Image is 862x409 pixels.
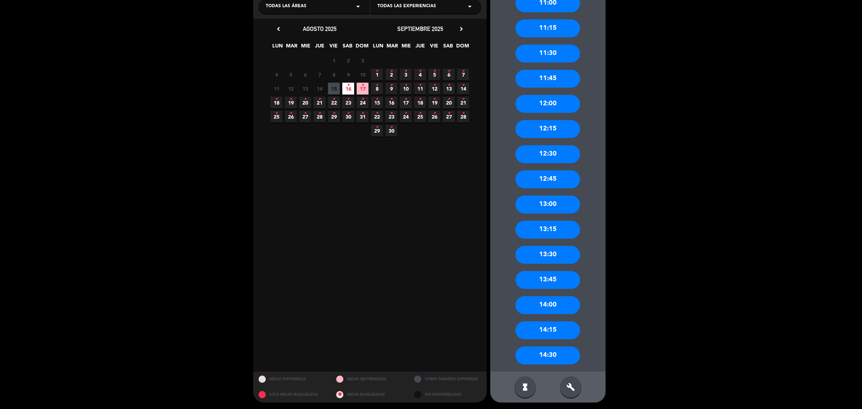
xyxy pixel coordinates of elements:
i: chevron_right [458,25,465,33]
span: 17 [400,97,412,109]
i: • [347,79,349,91]
i: • [462,107,464,119]
span: 29 [371,125,383,137]
div: 11:15 [515,19,580,37]
span: 27 [443,111,455,123]
div: 14:15 [515,321,580,339]
i: • [462,93,464,105]
div: SOLO MESAS BLOQUEADAS [253,387,331,403]
i: • [404,79,407,91]
i: • [433,79,436,91]
span: 25 [270,111,282,123]
span: DOM [456,42,468,54]
i: • [390,107,393,119]
i: • [376,79,378,91]
span: 26 [428,111,440,123]
span: JUE [314,42,325,54]
i: • [361,107,364,119]
span: 25 [414,111,426,123]
i: • [376,93,378,105]
i: • [448,93,450,105]
i: • [376,121,378,133]
span: 18 [414,97,426,109]
span: 11 [270,83,282,95]
i: • [304,93,306,105]
i: chevron_left [275,25,282,33]
span: 27 [299,111,311,123]
i: • [390,79,393,91]
span: 30 [385,125,397,137]
i: • [433,93,436,105]
div: MESAS BLOQUEADAS [331,387,409,403]
i: • [448,79,450,91]
span: 10 [400,83,412,95]
i: • [304,107,306,119]
span: MAR [386,42,398,54]
div: 12:00 [515,95,580,113]
i: • [376,65,378,77]
span: agosto 2025 [303,25,337,32]
span: 13 [443,83,455,95]
div: 14:00 [515,296,580,314]
span: MAR [286,42,297,54]
span: 31 [357,111,369,123]
i: • [361,93,364,105]
span: SAB [342,42,353,54]
span: 28 [314,111,325,123]
span: 10 [357,69,369,81]
div: 11:45 [515,70,580,88]
span: 20 [443,97,455,109]
span: 4 [414,69,426,81]
span: LUN [272,42,283,54]
span: 2 [385,69,397,81]
div: 13:30 [515,246,580,264]
span: septiembre 2025 [397,25,443,32]
i: arrow_drop_down [354,2,362,11]
div: 12:30 [515,145,580,163]
span: 28 [457,111,469,123]
i: • [404,65,407,77]
span: SAB [442,42,454,54]
span: 8 [371,83,383,95]
i: • [404,107,407,119]
span: MIE [400,42,412,54]
span: 19 [428,97,440,109]
i: build [566,383,575,391]
i: • [404,93,407,105]
span: 3 [357,55,369,66]
div: 14:30 [515,346,580,364]
span: 2 [342,55,354,66]
span: 20 [299,97,311,109]
div: SIN DISPONIBILIDAD [409,387,487,403]
i: • [433,65,436,77]
i: • [448,65,450,77]
div: OTROS TAMAÑOS DIPONIBLES [409,372,487,387]
i: • [361,79,364,91]
i: • [433,107,436,119]
span: 21 [314,97,325,109]
i: • [376,107,378,119]
i: • [462,65,464,77]
div: MESAS DISPONIBLES [253,372,331,387]
span: JUE [414,42,426,54]
span: 18 [270,97,282,109]
span: 16 [342,83,354,95]
i: • [419,93,421,105]
span: 5 [285,69,297,81]
span: 13 [299,83,311,95]
span: 22 [371,111,383,123]
div: 13:45 [515,271,580,289]
div: 11:30 [515,45,580,63]
span: Todas las áreas [266,3,306,10]
span: 9 [342,69,354,81]
i: • [419,65,421,77]
span: 5 [428,69,440,81]
span: 7 [314,69,325,81]
span: 23 [342,97,354,109]
div: 13:00 [515,196,580,213]
span: 9 [385,83,397,95]
span: 29 [328,111,340,123]
i: arrow_drop_down [465,2,474,11]
div: MESAS RESTRINGIDAS [331,372,409,387]
span: 7 [457,69,469,81]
